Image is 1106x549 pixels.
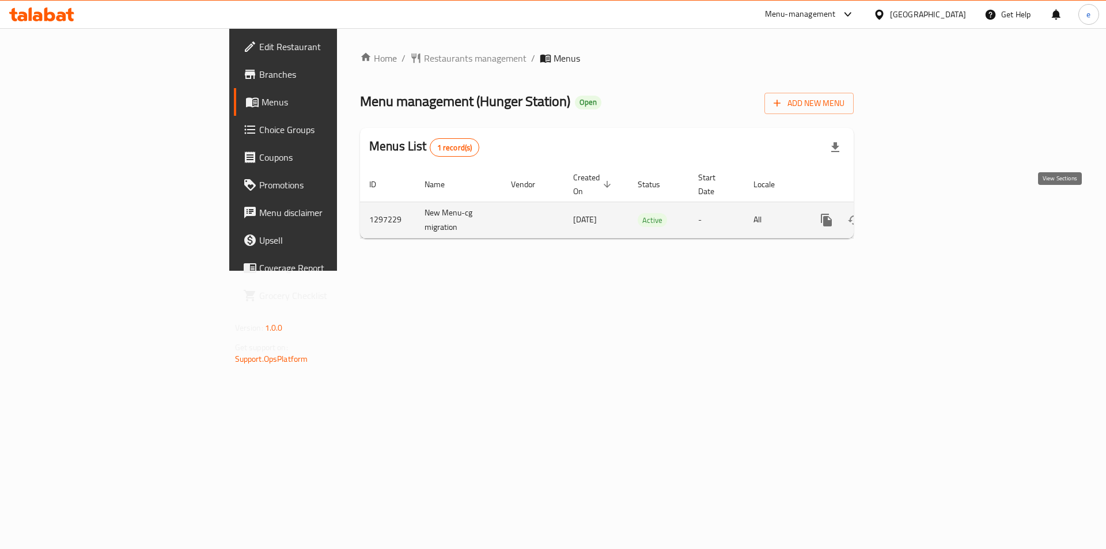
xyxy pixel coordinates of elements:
[430,142,479,153] span: 1 record(s)
[813,206,840,234] button: more
[234,254,414,282] a: Coverage Report
[259,67,405,81] span: Branches
[410,51,527,65] a: Restaurants management
[259,123,405,137] span: Choice Groups
[259,206,405,219] span: Menu disclaimer
[234,171,414,199] a: Promotions
[890,8,966,21] div: [GEOGRAPHIC_DATA]
[235,340,288,355] span: Get support on:
[531,51,535,65] li: /
[235,320,263,335] span: Version:
[259,40,405,54] span: Edit Restaurant
[753,177,790,191] span: Locale
[360,88,570,114] span: Menu management ( Hunger Station )
[821,134,849,161] div: Export file
[575,97,601,107] span: Open
[575,96,601,109] div: Open
[234,282,414,309] a: Grocery Checklist
[511,177,550,191] span: Vendor
[573,212,597,227] span: [DATE]
[234,60,414,88] a: Branches
[638,214,667,227] span: Active
[259,261,405,275] span: Coverage Report
[234,226,414,254] a: Upsell
[804,167,933,202] th: Actions
[774,96,844,111] span: Add New Menu
[1086,8,1090,21] span: e
[764,93,854,114] button: Add New Menu
[430,138,480,157] div: Total records count
[259,289,405,302] span: Grocery Checklist
[259,150,405,164] span: Coupons
[425,177,460,191] span: Name
[424,51,527,65] span: Restaurants management
[234,116,414,143] a: Choice Groups
[573,171,615,198] span: Created On
[689,202,744,238] td: -
[698,171,730,198] span: Start Date
[369,177,391,191] span: ID
[415,202,502,238] td: New Menu-cg migration
[265,320,283,335] span: 1.0.0
[234,33,414,60] a: Edit Restaurant
[369,138,479,157] h2: Menus List
[234,199,414,226] a: Menu disclaimer
[554,51,580,65] span: Menus
[262,95,405,109] span: Menus
[744,202,804,238] td: All
[765,7,836,21] div: Menu-management
[259,233,405,247] span: Upsell
[840,206,868,234] button: Change Status
[235,351,308,366] a: Support.OpsPlatform
[360,51,854,65] nav: breadcrumb
[360,167,933,238] table: enhanced table
[234,143,414,171] a: Coupons
[638,177,675,191] span: Status
[259,178,405,192] span: Promotions
[234,88,414,116] a: Menus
